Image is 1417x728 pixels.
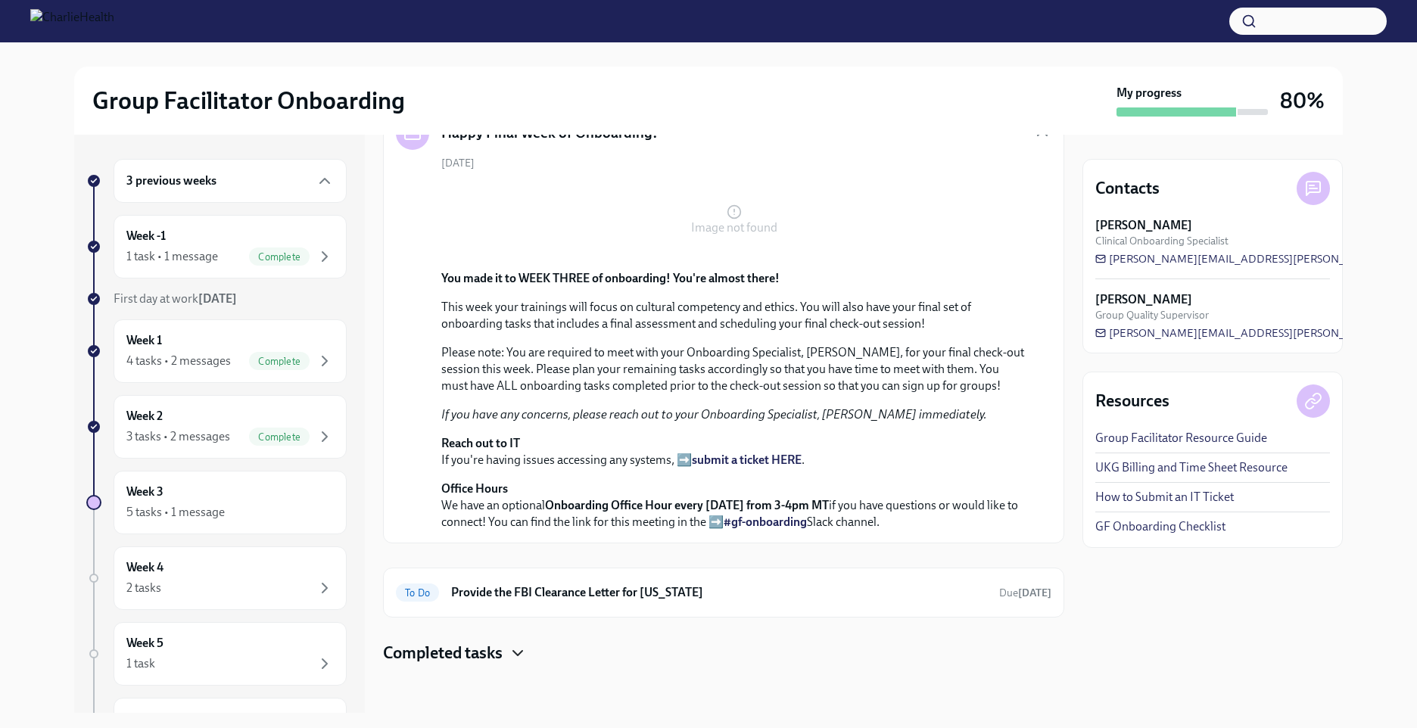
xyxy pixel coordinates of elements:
a: First day at work[DATE] [86,291,347,307]
span: First day at work [114,291,237,306]
div: 1 task [126,655,155,672]
h6: Week 1 [126,332,162,349]
a: UKG Billing and Time Sheet Resource [1095,459,1288,476]
div: 3 previous weeks [114,159,347,203]
div: 2 tasks [126,580,161,596]
div: 1 task • 1 message [126,248,218,265]
span: [DATE] [441,156,475,170]
h6: Week 4 [126,559,163,576]
a: Week 35 tasks • 1 message [86,471,347,534]
strong: [PERSON_NAME] [1095,217,1192,234]
a: Week -11 task • 1 messageComplete [86,215,347,278]
span: Group Quality Supervisor [1095,308,1209,322]
h6: 3 previous weeks [126,173,216,189]
span: Due [999,586,1051,599]
strong: Reach out to IT [441,436,520,450]
strong: [PERSON_NAME] [1095,291,1192,308]
a: #gf-onboarding [724,515,807,529]
h6: Provide the FBI Clearance Letter for [US_STATE] [451,584,987,601]
span: To Do [396,587,439,599]
em: If you have any concerns, please reach out to your Onboarding Specialist, [PERSON_NAME] immediately. [441,407,987,422]
strong: [DATE] [198,291,237,306]
h6: Week 5 [126,635,163,652]
strong: My progress [1116,85,1182,101]
a: Group Facilitator Resource Guide [1095,430,1267,446]
a: Week 14 tasks • 2 messagesComplete [86,319,347,383]
a: Week 42 tasks [86,546,347,610]
span: September 9th, 2025 10:00 [999,586,1051,600]
a: Week 51 task [86,622,347,686]
p: We have an optional if you have questions or would like to connect! You can find the link for thi... [441,481,1027,530]
div: 3 tasks • 2 messages [126,428,230,445]
a: How to Submit an IT Ticket [1095,489,1234,506]
button: Zoom image [441,182,1027,258]
h6: Week 6 [126,711,163,727]
h6: Week 2 [126,408,163,425]
span: Complete [249,356,310,367]
h4: Completed tasks [383,642,503,664]
h3: 80% [1280,87,1325,114]
a: Week 23 tasks • 2 messagesComplete [86,395,347,459]
a: To DoProvide the FBI Clearance Letter for [US_STATE]Due[DATE] [396,580,1051,605]
strong: Office Hours [441,481,508,496]
h6: Week -1 [126,228,166,244]
h4: Resources [1095,390,1169,412]
span: Complete [249,251,310,263]
div: 5 tasks • 1 message [126,504,225,521]
div: Completed tasks [383,642,1064,664]
span: Complete [249,431,310,443]
a: submit a ticket HERE [692,453,802,467]
p: Please note: You are required to meet with your Onboarding Specialist, [PERSON_NAME], for your fi... [441,344,1027,394]
img: CharlieHealth [30,9,114,33]
div: 4 tasks • 2 messages [126,353,231,369]
p: If you're having issues accessing any systems, ➡️ . [441,435,1027,468]
strong: You made it to WEEK THREE of onboarding! You're almost there! [441,271,780,285]
h2: Group Facilitator Onboarding [92,86,405,116]
p: This week your trainings will focus on cultural competency and ethics. You will also have your fi... [441,299,1027,332]
strong: Onboarding Office Hour every [DATE] from 3-4pm MT [545,498,829,512]
h4: Contacts [1095,177,1160,200]
h6: Week 3 [126,484,163,500]
strong: [DATE] [1018,586,1051,599]
span: Clinical Onboarding Specialist [1095,234,1229,248]
a: GF Onboarding Checklist [1095,518,1225,535]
